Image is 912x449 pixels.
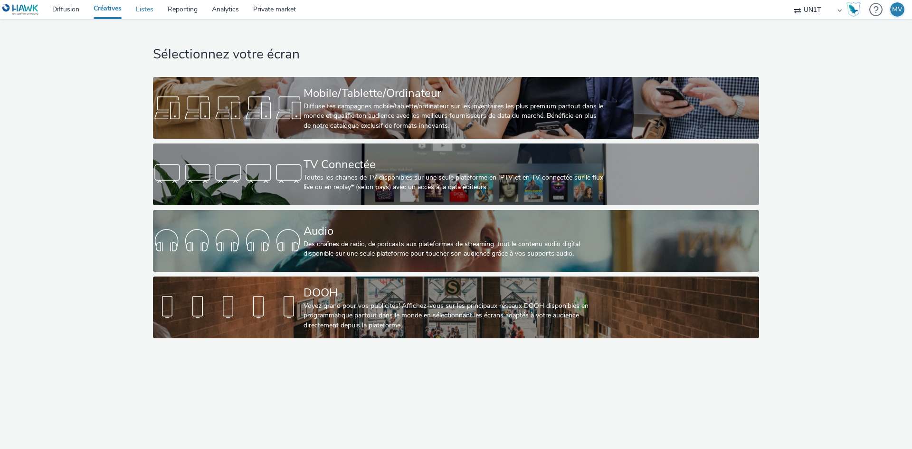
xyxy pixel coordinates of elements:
a: Hawk Academy [846,2,864,17]
div: Des chaînes de radio, de podcasts aux plateformes de streaming: tout le contenu audio digital dis... [304,239,605,259]
div: MV [892,2,902,17]
div: Mobile/Tablette/Ordinateur [304,85,605,102]
a: DOOHVoyez grand pour vos publicités! Affichez-vous sur les principaux réseaux DOOH disponibles en... [153,277,759,338]
div: Diffuse tes campagnes mobile/tablette/ordinateur sur les inventaires les plus premium partout dan... [304,102,605,131]
a: TV ConnectéeToutes les chaines de TV disponibles sur une seule plateforme en IPTV et en TV connec... [153,143,759,205]
img: Hawk Academy [846,2,861,17]
a: AudioDes chaînes de radio, de podcasts aux plateformes de streaming: tout le contenu audio digita... [153,210,759,272]
div: Voyez grand pour vos publicités! Affichez-vous sur les principaux réseaux DOOH disponibles en pro... [304,301,605,330]
div: TV Connectée [304,156,605,173]
div: Audio [304,223,605,239]
div: Toutes les chaines de TV disponibles sur une seule plateforme en IPTV et en TV connectée sur le f... [304,173,605,192]
div: DOOH [304,285,605,301]
h1: Sélectionnez votre écran [153,46,759,64]
img: undefined Logo [2,4,39,16]
a: Mobile/Tablette/OrdinateurDiffuse tes campagnes mobile/tablette/ordinateur sur les inventaires le... [153,77,759,139]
